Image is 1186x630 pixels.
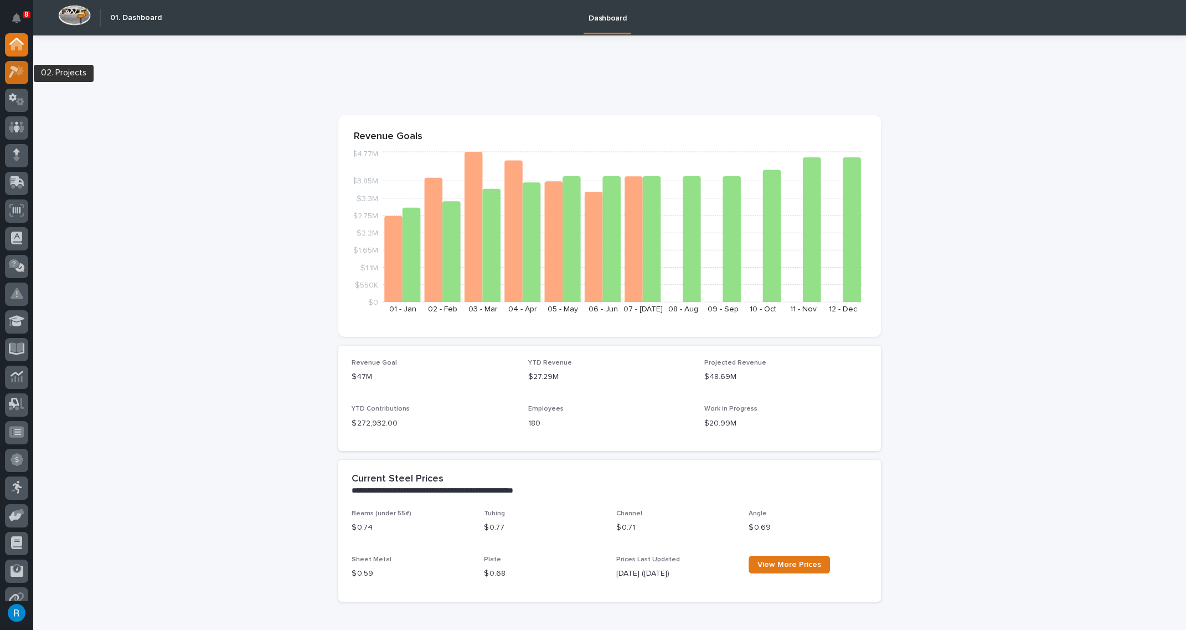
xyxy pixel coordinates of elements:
[704,360,766,366] span: Projected Revenue
[5,601,28,624] button: users-avatar
[484,522,603,534] p: $ 0.77
[623,305,663,313] text: 07 - [DATE]
[704,418,868,429] p: $20.99M
[749,522,868,534] p: $ 0.69
[484,510,505,517] span: Tubing
[352,178,378,186] tspan: $3.85M
[528,371,692,383] p: $27.29M
[352,360,397,366] span: Revenue Goal
[790,305,817,313] text: 11 - Nov
[352,568,471,580] p: $ 0.59
[357,195,378,203] tspan: $3.3M
[750,305,776,313] text: 10 - Oct
[528,360,572,366] span: YTD Revenue
[708,305,739,313] text: 09 - Sep
[616,522,735,534] p: $ 0.71
[668,305,698,313] text: 08 - Aug
[5,7,28,30] button: Notifications
[352,556,391,563] span: Sheet Metal
[353,247,378,255] tspan: $1.65M
[360,264,378,272] tspan: $1.1M
[749,556,830,573] a: View More Prices
[829,305,857,313] text: 12 - Dec
[548,305,578,313] text: 05 - May
[352,406,410,412] span: YTD Contributions
[757,561,821,568] span: View More Prices
[749,510,767,517] span: Angle
[353,212,378,220] tspan: $2.75M
[368,299,378,306] tspan: $0
[355,281,378,289] tspan: $550K
[528,406,564,412] span: Employees
[58,5,91,25] img: Workspace Logo
[468,305,497,313] text: 03 - Mar
[352,151,378,158] tspan: $4.77M
[484,556,501,563] span: Plate
[428,305,457,313] text: 02 - Feb
[616,568,735,580] p: [DATE] ([DATE])
[588,305,617,313] text: 06 - Jun
[110,13,162,23] h2: 01. Dashboard
[528,418,692,429] p: 180
[616,510,642,517] span: Channel
[24,11,28,18] p: 8
[14,13,28,31] div: Notifications8
[389,305,416,313] text: 01 - Jan
[352,510,411,517] span: Beams (under 55#)
[352,371,515,383] p: $47M
[352,522,471,534] p: $ 0.74
[508,305,537,313] text: 04 - Apr
[484,568,603,580] p: $ 0.68
[704,371,868,383] p: $48.69M
[352,418,515,429] p: $ 272,932.00
[352,473,444,485] h2: Current Steel Prices
[354,131,865,143] p: Revenue Goals
[357,229,378,237] tspan: $2.2M
[704,406,757,412] span: Work in Progress
[616,556,680,563] span: Prices Last Updated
